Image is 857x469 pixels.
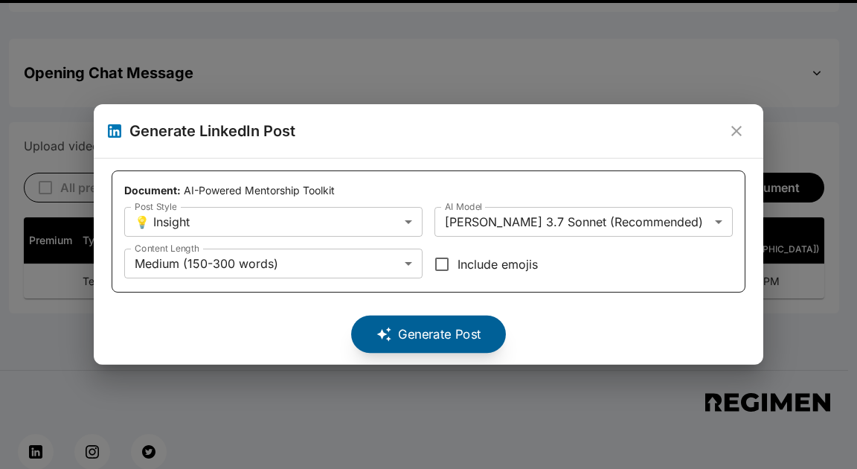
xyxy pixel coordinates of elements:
div: [PERSON_NAME] 3.7 Sonnet (Recommended) [434,207,733,237]
strong: Document: [124,184,181,197]
label: Content Length [135,242,199,255]
span: Include emojis [458,255,538,273]
span: Generate LinkedIn Post [129,119,722,143]
p: AI-Powered Mentorship Toolkit [124,183,733,198]
button: close [722,116,751,146]
button: Generate Post [351,316,506,353]
div: 💡 Insight [124,207,423,237]
label: Post Style [135,200,176,213]
div: Medium (150-300 words) [124,249,423,278]
label: AI Model [445,200,482,213]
